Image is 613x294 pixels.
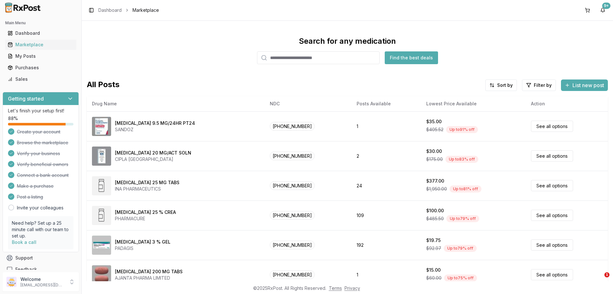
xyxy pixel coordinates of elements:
[3,74,79,84] button: Sales
[352,171,421,200] td: 24
[426,245,441,252] span: $92.97
[15,266,37,273] span: Feedback
[98,7,122,13] a: Dashboard
[92,147,111,166] img: SUMAtriptan 20 MG/ACT SOLN
[446,215,479,222] div: Up to 79 % off
[598,5,608,15] button: 9+
[8,95,44,102] h3: Getting started
[115,245,170,252] div: PADAGIS
[3,252,79,264] button: Support
[92,236,111,255] img: Diclofenac Sodium 3 % GEL
[299,36,396,46] div: Search for any medication
[17,183,54,189] span: Make a purchase
[426,186,447,192] span: $1,950.00
[5,27,76,39] a: Dashboard
[426,267,441,273] div: $15.00
[115,186,179,192] div: INA PHARMACEUTICS
[270,122,315,131] span: [PHONE_NUMBER]
[534,82,552,88] span: Filter by
[92,117,111,136] img: Rivastigmine 9.5 MG/24HR PT24
[8,108,73,114] p: Let's finish your setup first!
[531,210,573,221] a: See all options
[115,156,191,162] div: CIPLA [GEOGRAPHIC_DATA]
[17,172,69,178] span: Connect a bank account
[5,50,76,62] a: My Posts
[20,276,65,283] p: Welcome
[17,205,64,211] a: Invite your colleagues
[8,115,18,122] span: 88 %
[5,73,76,85] a: Sales
[3,40,79,50] button: Marketplace
[115,209,176,215] div: [MEDICAL_DATA] 25 % CREA
[591,272,607,288] iframe: Intercom live chat
[92,176,111,195] img: Diclofenac Potassium 25 MG TABS
[426,148,442,155] div: $30.00
[531,180,573,191] a: See all options
[115,275,183,281] div: AJANTA PHARMA LIMITED
[385,51,438,64] button: Find the best deals
[92,206,111,225] img: Methyl Salicylate 25 % CREA
[445,156,478,163] div: Up to 83 % off
[270,181,315,190] span: [PHONE_NUMBER]
[265,96,351,111] th: NDC
[426,118,442,125] div: $35.00
[572,81,604,89] span: List new post
[115,268,183,275] div: [MEDICAL_DATA] 200 MG TABS
[531,239,573,251] a: See all options
[485,79,517,91] button: Sort by
[115,126,195,133] div: SANDOZ
[444,245,477,252] div: Up to 79 % off
[115,120,195,126] div: [MEDICAL_DATA] 9.5 MG/24HR PT24
[531,150,573,162] a: See all options
[8,64,74,71] div: Purchases
[604,272,609,277] span: 1
[3,51,79,61] button: My Posts
[450,185,481,192] div: Up to 81 % off
[17,129,60,135] span: Create your account
[5,39,76,50] a: Marketplace
[12,239,36,245] a: Book a call
[8,76,74,82] div: Sales
[602,3,610,9] div: 9+
[352,141,421,171] td: 2
[5,20,76,26] h2: Main Menu
[426,237,441,244] div: $19.75
[3,3,43,13] img: RxPost Logo
[426,156,443,162] span: $175.00
[3,264,79,275] button: Feedback
[421,96,526,111] th: Lowest Price Available
[20,283,65,288] p: [EMAIL_ADDRESS][DOMAIN_NAME]
[270,270,315,279] span: [PHONE_NUMBER]
[444,275,477,282] div: Up to 75 % off
[17,194,43,200] span: Post a listing
[17,150,60,157] span: Verify your business
[352,230,421,260] td: 192
[5,62,76,73] a: Purchases
[12,220,70,239] p: Need help? Set up a 25 minute call with our team to set up.
[270,241,315,249] span: [PHONE_NUMBER]
[115,215,176,222] div: PHARMACURE
[352,111,421,141] td: 1
[92,265,111,284] img: Entacapone 200 MG TABS
[526,96,608,111] th: Action
[17,161,68,168] span: Verify beneficial owners
[3,63,79,73] button: Purchases
[87,79,119,91] span: All Posts
[329,285,342,291] a: Terms
[132,7,159,13] span: Marketplace
[426,207,444,214] div: $100.00
[561,79,608,91] button: List new post
[426,275,442,281] span: $60.00
[426,178,444,184] div: $377.00
[426,215,444,222] span: $485.50
[8,30,74,36] div: Dashboard
[352,200,421,230] td: 109
[8,41,74,48] div: Marketplace
[3,28,79,38] button: Dashboard
[270,152,315,160] span: [PHONE_NUMBER]
[497,82,513,88] span: Sort by
[6,277,17,287] img: User avatar
[270,211,315,220] span: [PHONE_NUMBER]
[352,260,421,290] td: 1
[531,269,573,280] a: See all options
